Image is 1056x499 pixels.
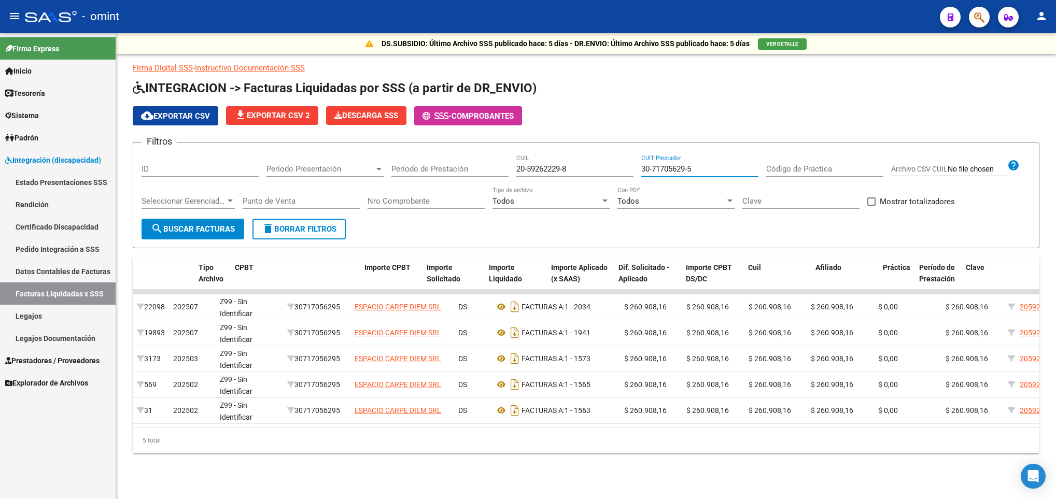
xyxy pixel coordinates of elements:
div: 30717056295 [287,405,346,417]
button: Borrar Filtros [252,219,346,239]
datatable-header-cell: Importe Solicitado [423,256,485,302]
span: Archivo CSV CUIL [891,165,948,173]
div: 31 [137,405,165,417]
span: FACTURAS A: [522,406,565,415]
span: 202503 [173,354,198,363]
div: 5 total [133,427,1039,453]
span: $ 260.908,16 [749,329,791,337]
span: $ 260.908,16 [686,380,729,389]
span: Buscar Facturas [151,224,235,234]
mat-icon: menu [8,10,21,22]
span: Importe Solicitado [427,263,460,283]
span: $ 260.908,16 [749,380,791,389]
span: Todos [492,196,514,206]
span: DS [458,354,467,363]
div: 30717056295 [287,327,346,339]
mat-icon: file_download [234,109,247,121]
span: $ 260.908,16 [686,329,729,337]
i: Descargar documento [508,402,522,419]
datatable-header-cell: Prestador [91,256,194,302]
span: $ 260.908,16 [946,303,988,311]
span: $ 260.908,16 [946,329,988,337]
span: Z99 - Sin Identificar [220,401,252,421]
span: ESPACIO CARPE DIEM SRL [355,354,441,363]
span: $ 260.908,16 [811,354,853,363]
span: DS [458,380,467,389]
span: $ 260.908,16 [749,303,791,311]
p: - [133,62,1039,74]
span: Tipo Archivo [199,263,223,283]
span: Comprobantes [452,111,514,121]
span: Período Presentación [266,164,374,174]
datatable-header-cell: Importe Liquidado [485,256,547,302]
datatable-header-cell: Importe Aplicado (x SAAS) [547,256,614,302]
span: FACTURAS A: [522,380,565,389]
datatable-header-cell: CPBT [231,256,360,302]
div: 1 - 2034 [495,298,616,315]
span: Importe CPBT DS/DC [686,263,732,283]
span: $ 0,00 [878,406,898,415]
span: ESPACIO CARPE DIEM SRL [355,303,441,311]
a: Firma Digital SSS [133,63,193,73]
span: Padrón [5,132,38,144]
span: $ 260.908,16 [686,354,729,363]
span: $ 260.908,16 [624,380,667,389]
app-download-masive: Descarga masiva de comprobantes (adjuntos) [326,106,406,125]
div: 30717056295 [287,301,346,313]
span: ESPACIO CARPE DIEM SRL [355,380,441,389]
mat-icon: cloud_download [141,109,153,122]
span: $ 260.908,16 [811,380,853,389]
span: 202502 [173,406,198,415]
span: - [423,111,452,121]
span: Z99 - Sin Identificar [220,297,252,318]
span: Prestadores / Proveedores [5,355,100,366]
span: $ 260.908,16 [811,329,853,337]
span: $ 260.908,16 [749,354,791,363]
span: DS [458,303,467,311]
span: 202507 [173,303,198,311]
span: Importe Liquidado [489,263,522,283]
span: Práctica [883,263,910,272]
span: ESPACIO CARPE DIEM SRL [355,406,441,415]
span: $ 260.908,16 [811,303,853,311]
span: DS [458,329,467,337]
span: Afiliado [815,263,841,272]
div: 1 - 1573 [495,350,616,367]
span: Z99 - Sin Identificar [220,349,252,369]
span: DS [458,406,467,415]
mat-icon: delete [262,222,274,235]
span: FACTURAS A: [522,354,565,363]
span: Todos [617,196,639,206]
span: ESPACIO CARPE DIEM SRL [355,329,441,337]
span: $ 260.908,16 [811,406,853,415]
div: 1 - 1563 [495,402,616,419]
div: 3173 [137,353,165,365]
span: FACTURAS A: [522,329,565,337]
span: Borrar Filtros [262,224,336,234]
p: DS.SUBSIDIO: Último Archivo SSS publicado hace: 5 días - DR.ENVIO: Último Archivo SSS publicado h... [382,38,750,49]
span: Importe CPBT [364,263,411,272]
a: Instructivo Documentación SSS [195,63,305,73]
h3: Filtros [142,134,177,149]
i: Descargar documento [508,350,522,367]
datatable-header-cell: Cuil [744,256,811,302]
span: Clave [966,263,984,272]
button: Exportar CSV [133,106,218,125]
span: Seleccionar Gerenciador [142,196,226,206]
span: Importe Aplicado (x SAAS) [551,263,608,283]
span: $ 260.908,16 [624,329,667,337]
datatable-header-cell: Clave [962,256,1039,302]
i: Descargar documento [508,298,522,315]
i: Descargar documento [508,376,522,393]
mat-icon: help [1007,159,1020,172]
datatable-header-cell: Importe CPBT DS/DC [682,256,744,302]
span: CPBT [235,263,254,272]
span: $ 260.908,16 [749,406,791,415]
div: Open Intercom Messenger [1021,464,1046,489]
div: 569 [137,379,165,391]
span: Z99 - Sin Identificar [220,375,252,395]
datatable-header-cell: Dif. Solicitado - Aplicado [614,256,682,302]
datatable-header-cell: Importe CPBT [360,256,423,302]
button: Exportar CSV 2 [226,106,318,125]
div: 22098 [137,301,165,313]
